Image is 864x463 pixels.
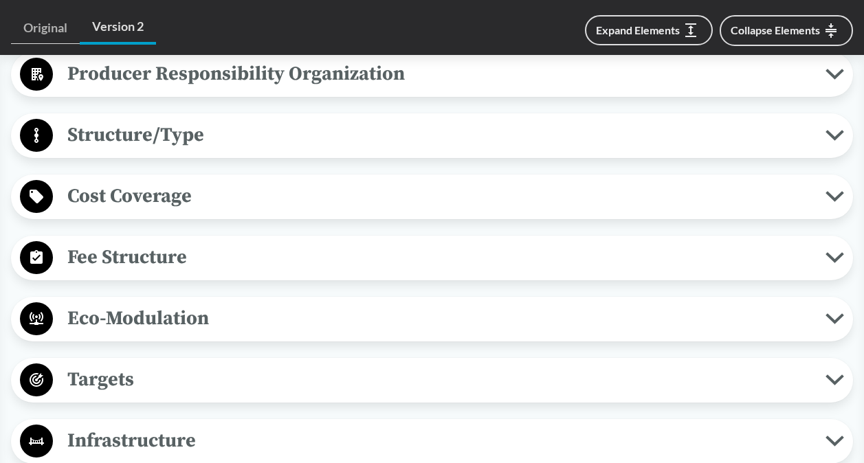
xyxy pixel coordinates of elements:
a: Version 2 [80,11,156,45]
span: Producer Responsibility Organization [53,58,826,89]
span: Infrastructure [53,425,826,456]
button: Expand Elements [585,15,713,45]
span: Fee Structure [53,242,826,273]
button: Structure/Type [16,118,848,153]
span: Cost Coverage [53,181,826,212]
span: Eco-Modulation [53,303,826,334]
a: Original [11,12,80,44]
span: Structure/Type [53,120,826,150]
button: Infrastructure [16,424,848,459]
button: Eco-Modulation [16,302,848,337]
button: Producer Responsibility Organization [16,57,848,92]
button: Targets [16,363,848,398]
button: Collapse Elements [720,15,853,46]
span: Targets [53,364,826,395]
button: Fee Structure [16,240,848,275]
button: Cost Coverage [16,179,848,214]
